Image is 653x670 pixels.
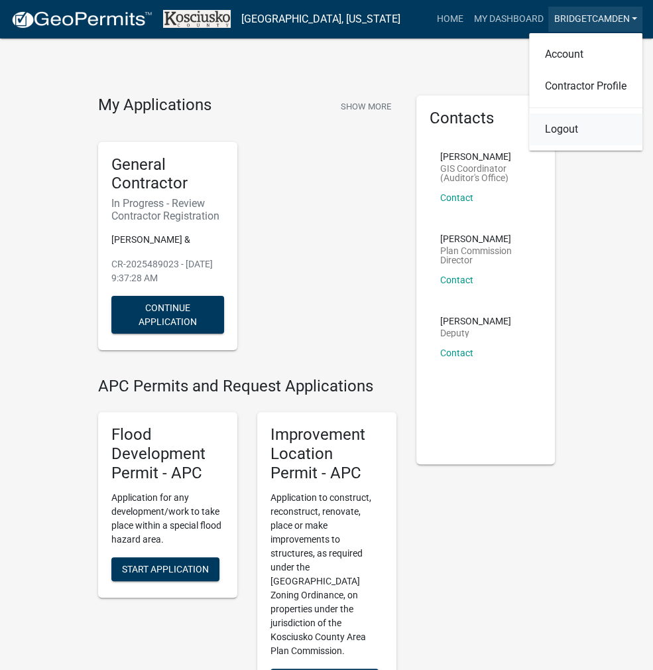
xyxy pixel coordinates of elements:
div: BRIDGETCAMDEN [529,33,642,151]
p: CR-2025489023 - [DATE] 9:37:28 AM [111,257,224,285]
p: Plan Commission Director [440,246,532,265]
p: [PERSON_NAME] [440,316,511,326]
a: Contact [440,192,473,203]
p: Deputy [440,328,511,338]
a: Contact [440,275,473,285]
p: Application to construct, reconstruct, renovate, place or make improvements to structures, as req... [270,491,383,658]
h5: Flood Development Permit - APC [111,425,224,482]
p: [PERSON_NAME] & [111,233,224,247]
h5: Improvement Location Permit - APC [270,425,383,482]
p: [PERSON_NAME] [440,152,532,161]
h4: My Applications [98,96,211,115]
h5: Contacts [430,109,542,128]
button: Continue Application [111,296,224,334]
a: [GEOGRAPHIC_DATA], [US_STATE] [241,8,400,31]
a: My Dashboard [468,7,548,32]
button: Start Application [111,557,219,581]
button: Show More [335,96,396,117]
a: Logout [529,113,642,145]
p: GIS Coordinator (Auditor's Office) [440,164,532,182]
span: Start Application [122,563,209,574]
h4: APC Permits and Request Applications [98,377,396,396]
a: Account [529,38,642,70]
p: Application for any development/work to take place within a special flood hazard area. [111,491,224,547]
p: [PERSON_NAME] [440,234,532,243]
a: BRIDGETCAMDEN [548,7,642,32]
img: Kosciusko County, Indiana [163,10,231,28]
h5: General Contractor [111,155,224,194]
a: Home [431,7,468,32]
h6: In Progress - Review Contractor Registration [111,197,224,222]
a: Contractor Profile [529,70,642,102]
a: Contact [440,348,473,358]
